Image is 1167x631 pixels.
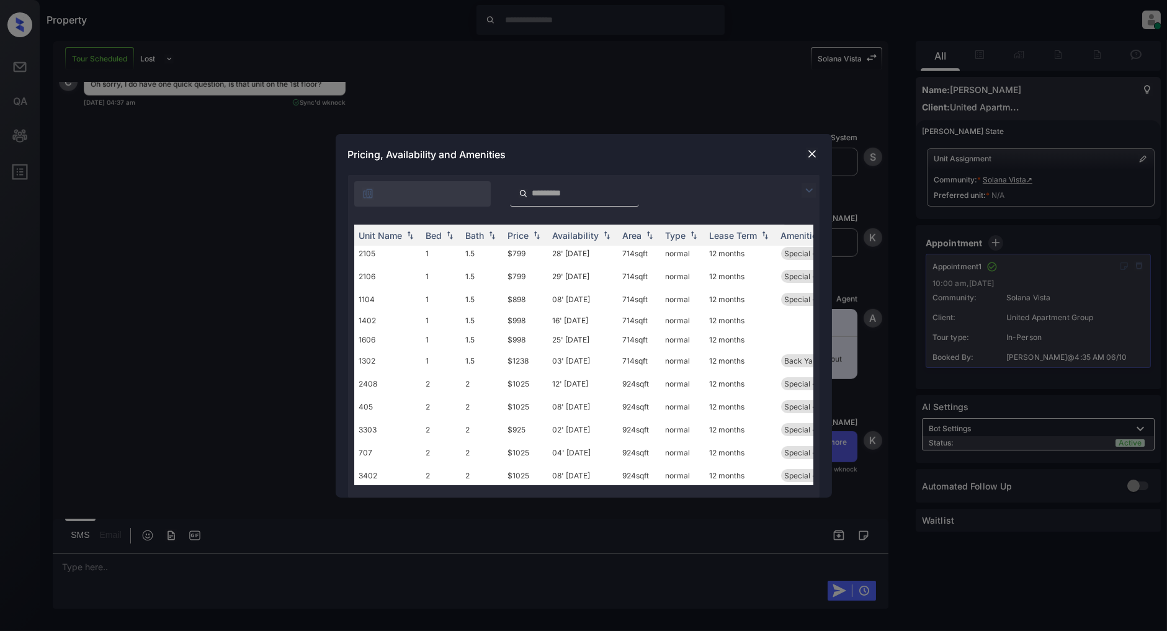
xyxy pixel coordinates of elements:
div: Price [508,230,529,241]
img: sorting [444,231,456,239]
td: 924 sqft [618,418,661,441]
td: normal [661,349,705,372]
div: Availability [553,230,599,241]
td: 28' [DATE] [548,242,618,265]
div: Type [666,230,686,241]
img: sorting [404,231,416,239]
td: $998 [503,311,548,330]
td: 2 [461,395,503,418]
td: 04' [DATE] [548,441,618,464]
td: 924 sqft [618,441,661,464]
td: $1025 [503,372,548,395]
td: 2106 [354,265,421,288]
img: sorting [687,231,700,239]
td: 1 [421,288,461,311]
td: 08' [DATE] [548,288,618,311]
img: close [806,148,818,160]
td: $1238 [503,349,548,372]
td: normal [661,418,705,441]
td: 714 sqft [618,242,661,265]
td: 707 [354,441,421,464]
td: 08' [DATE] [548,464,618,487]
td: 924 sqft [618,372,661,395]
td: normal [661,311,705,330]
td: 12 months [705,265,776,288]
td: 714 sqft [618,311,661,330]
td: 12 months [705,441,776,464]
td: 29' [DATE] [548,265,618,288]
td: 405 [354,395,421,418]
td: 12 months [705,288,776,311]
td: normal [661,288,705,311]
td: 12 months [705,395,776,418]
td: 714 sqft [618,288,661,311]
td: normal [661,265,705,288]
td: 25' [DATE] [548,330,618,349]
td: 714 sqft [618,330,661,349]
td: $898 [503,288,548,311]
img: sorting [601,231,613,239]
span: Special - 01 [785,425,826,434]
td: 1.5 [461,288,503,311]
td: 1104 [354,288,421,311]
span: Special - 01 [785,402,826,411]
td: 1 [421,330,461,349]
td: 714 sqft [618,265,661,288]
td: 1 [421,349,461,372]
td: $799 [503,265,548,288]
td: 1 [421,265,461,288]
td: normal [661,441,705,464]
td: 2 [421,418,461,441]
td: $799 [503,242,548,265]
div: Unit Name [359,230,403,241]
td: 3303 [354,418,421,441]
img: icon-zuma [519,188,528,199]
td: $925 [503,418,548,441]
td: 12 months [705,349,776,372]
div: Bed [426,230,442,241]
td: 924 sqft [618,464,661,487]
td: 2 [421,395,461,418]
td: 08' [DATE] [548,395,618,418]
td: 12 months [705,242,776,265]
td: 2 [421,441,461,464]
td: 924 sqft [618,395,661,418]
td: 1.5 [461,265,503,288]
td: normal [661,330,705,349]
td: 12 months [705,330,776,349]
td: 2 [461,372,503,395]
td: 02' [DATE] [548,418,618,441]
td: 1 [421,311,461,330]
div: Lease Term [710,230,758,241]
td: $1025 [503,464,548,487]
span: Special - 01 [785,471,826,480]
td: 2 [421,372,461,395]
img: icon-zuma [362,187,374,200]
td: $1025 [503,441,548,464]
img: sorting [643,231,656,239]
div: Area [623,230,642,241]
span: Special - 01 [785,249,826,258]
td: 714 sqft [618,349,661,372]
td: 12' [DATE] [548,372,618,395]
img: sorting [486,231,498,239]
span: Special - 01 [785,448,826,457]
td: normal [661,372,705,395]
td: 2 [461,441,503,464]
span: Special - 01 [785,272,826,281]
td: 2 [461,464,503,487]
td: 16' [DATE] [548,311,618,330]
td: 2 [421,464,461,487]
td: 1 [421,242,461,265]
td: normal [661,242,705,265]
td: 1402 [354,311,421,330]
span: Special - 01 [785,295,826,304]
td: 12 months [705,464,776,487]
td: 12 months [705,311,776,330]
td: 1606 [354,330,421,349]
td: $1025 [503,395,548,418]
div: Bath [466,230,485,241]
td: 12 months [705,418,776,441]
td: normal [661,395,705,418]
td: 3402 [354,464,421,487]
